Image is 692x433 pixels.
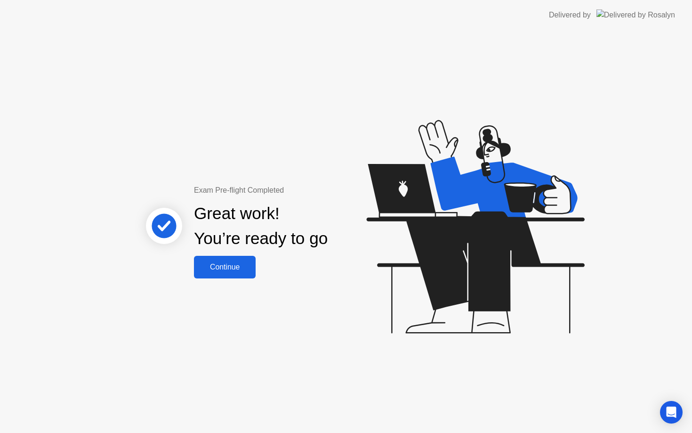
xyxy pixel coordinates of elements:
[549,9,591,21] div: Delivered by
[194,201,328,251] div: Great work! You’re ready to go
[194,185,388,196] div: Exam Pre-flight Completed
[660,401,683,424] div: Open Intercom Messenger
[194,256,256,278] button: Continue
[596,9,675,20] img: Delivered by Rosalyn
[197,263,253,271] div: Continue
